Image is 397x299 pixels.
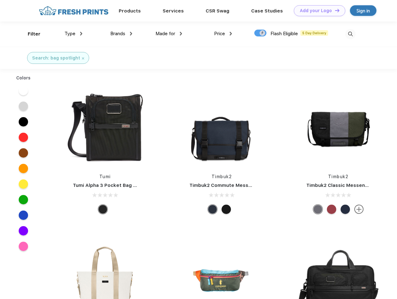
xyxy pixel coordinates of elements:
[306,183,384,188] a: Timbuk2 Classic Messenger Bag
[230,32,232,36] img: dropdown.png
[327,205,336,214] div: Eco Bookish
[350,5,376,16] a: Sign in
[189,183,273,188] a: Timbuk2 Commute Messenger Bag
[300,30,328,36] span: 5 Day Delivery
[99,174,111,179] a: Tumi
[345,29,356,39] img: desktop_search.svg
[80,32,82,36] img: dropdown.png
[328,174,349,179] a: Timbuk2
[222,205,231,214] div: Eco Black
[313,205,323,214] div: Eco Army Pop
[300,8,332,13] div: Add your Logo
[341,205,350,214] div: Eco Nautical
[73,183,146,188] a: Tumi Alpha 3 Pocket Bag Small
[119,8,141,14] a: Products
[12,75,36,81] div: Colors
[208,205,217,214] div: Eco Nautical
[110,31,125,36] span: Brands
[270,31,298,36] span: Flash Eligible
[297,84,380,167] img: func=resize&h=266
[354,205,364,214] img: more.svg
[180,32,182,36] img: dropdown.png
[37,5,110,16] img: fo%20logo%202.webp
[214,31,225,36] span: Price
[335,9,339,12] img: DT
[64,84,146,167] img: func=resize&h=266
[65,31,75,36] span: Type
[212,174,232,179] a: Timbuk2
[28,31,41,38] div: Filter
[98,205,108,214] div: Black
[82,57,84,59] img: filter_cancel.svg
[130,32,132,36] img: dropdown.png
[155,31,175,36] span: Made for
[356,7,370,14] div: Sign in
[32,55,80,61] div: Search: bag spotlight
[180,84,263,167] img: func=resize&h=266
